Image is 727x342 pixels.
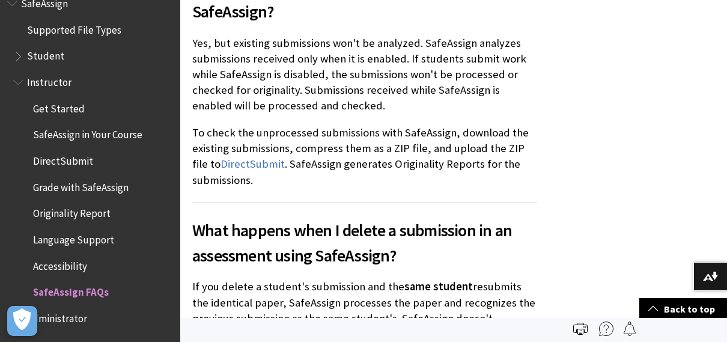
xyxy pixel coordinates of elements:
[639,298,727,320] a: Back to top
[192,218,537,268] span: What happens when I delete a submission in an assessment using SafeAssign?
[192,125,537,188] p: To check the unprocessed submissions with SafeAssign, download the existing submissions, compress...
[33,282,109,299] span: SafeAssign FAQs
[33,230,114,246] span: Language Support
[192,35,537,114] p: Yes, but existing submissions won't be analyzed. SafeAssign analyzes submissions received only wh...
[7,306,37,336] button: Open Preferences
[33,177,129,194] span: Grade with SafeAssign
[33,204,111,220] span: Originality Report
[27,46,64,63] span: Student
[599,322,613,336] img: More help
[404,279,473,293] span: same student
[33,151,93,167] span: DirectSubmit
[221,157,285,171] a: DirectSubmit
[27,20,121,36] span: Supported File Types
[33,256,87,272] span: Accessibility
[33,99,85,115] span: Get Started
[27,308,87,325] span: Administrator
[573,322,588,336] img: Print
[33,125,142,141] span: SafeAssign in Your Course
[622,322,637,336] img: Follow this page
[27,72,71,88] span: Instructor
